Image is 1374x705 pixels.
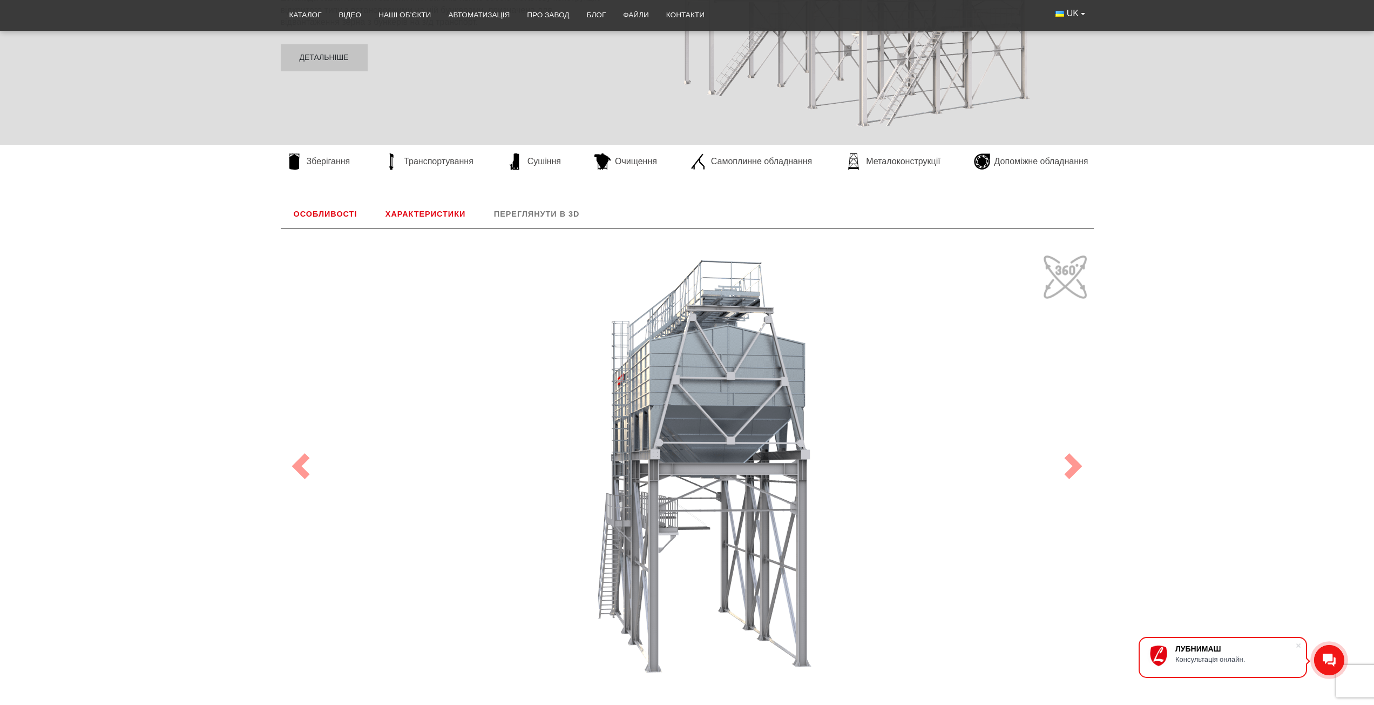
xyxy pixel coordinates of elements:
[589,153,662,170] a: Очищення
[614,3,658,27] a: Файли
[1175,655,1295,663] div: Консультація онлайн.
[685,153,817,170] a: Самоплинне обладнання
[281,44,368,71] a: Детальніше
[281,3,330,27] a: Каталог
[994,156,1088,167] span: Допоміжне обладнання
[373,200,478,228] a: Характеристики
[711,156,812,167] span: Самоплинне обладнання
[866,156,940,167] span: Металоконструкції
[404,156,473,167] span: Транспортування
[439,3,518,27] a: Автоматизація
[370,3,439,27] a: Наші об’єкти
[578,3,614,27] a: Блог
[281,153,356,170] a: Зберігання
[969,153,1094,170] a: Допоміжне обладнання
[1067,8,1079,19] span: UK
[307,156,350,167] span: Зберігання
[518,3,578,27] a: Про завод
[330,3,370,27] a: Відео
[378,153,479,170] a: Транспортування
[840,153,945,170] a: Металоконструкції
[281,200,370,228] a: Особливості
[1055,11,1064,17] img: Українська
[527,156,561,167] span: Сушіння
[658,3,713,27] a: Контакти
[481,200,593,228] a: Переглянути в 3D
[615,156,657,167] span: Очищення
[502,153,566,170] a: Сушіння
[1175,644,1295,653] div: ЛУБНИМАШ
[1047,3,1093,24] button: UK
